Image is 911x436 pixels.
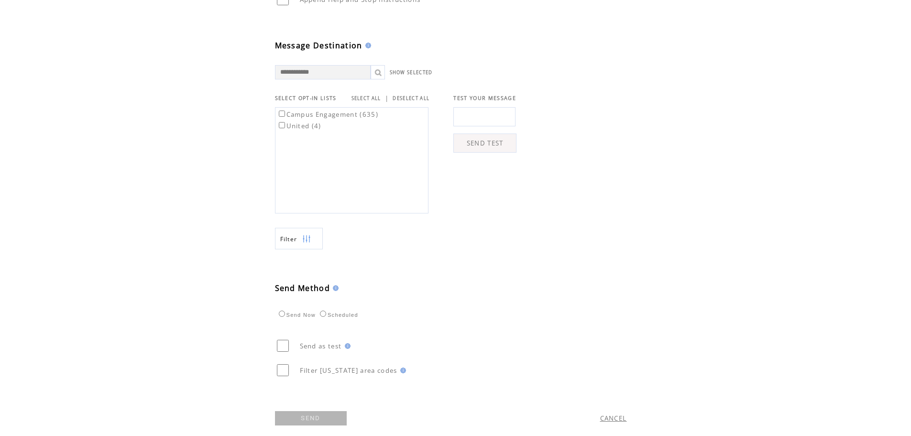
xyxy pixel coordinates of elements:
a: SEND TEST [453,134,516,153]
label: United (4) [277,122,321,130]
a: CANCEL [600,414,627,423]
span: Show filters [280,235,297,243]
a: SHOW SELECTED [390,69,433,76]
img: help.gif [330,285,339,291]
span: TEST YOUR MESSAGE [453,95,516,101]
span: Message Destination [275,40,362,51]
span: Send as test [300,342,342,350]
label: Send Now [276,312,316,318]
span: SELECT OPT-IN LISTS [275,95,337,101]
a: DESELECT ALL [393,95,429,101]
input: Scheduled [320,311,326,317]
input: United (4) [279,122,285,128]
label: Scheduled [318,312,358,318]
input: Send Now [279,311,285,317]
img: help.gif [342,343,351,349]
img: filters.png [302,228,311,250]
a: SEND [275,411,347,425]
img: help.gif [397,368,406,373]
a: Filter [275,228,323,249]
span: Send Method [275,283,330,293]
a: SELECT ALL [351,95,381,101]
input: Campus Engagement (635) [279,111,285,117]
img: help.gif [362,43,371,48]
label: Campus Engagement (635) [277,110,379,119]
span: | [385,94,389,102]
span: Filter [US_STATE] area codes [300,366,397,375]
